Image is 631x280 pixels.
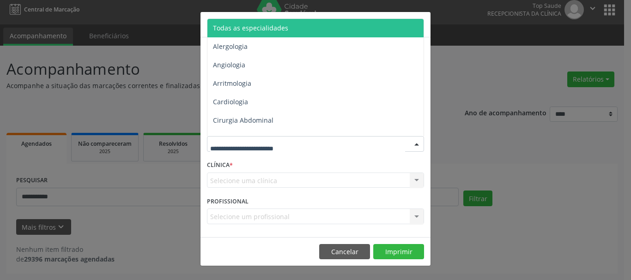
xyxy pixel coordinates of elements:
[213,116,273,125] span: Cirurgia Abdominal
[213,60,245,69] span: Angiologia
[207,18,313,30] h5: Relatório de agendamentos
[319,244,370,260] button: Cancelar
[213,79,251,88] span: Arritmologia
[207,194,249,209] label: PROFISSIONAL
[213,97,248,106] span: Cardiologia
[412,12,431,35] button: Close
[373,244,424,260] button: Imprimir
[213,42,248,51] span: Alergologia
[213,24,288,32] span: Todas as especialidades
[207,158,233,173] label: CLÍNICA
[213,134,270,143] span: Cirurgia Bariatrica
